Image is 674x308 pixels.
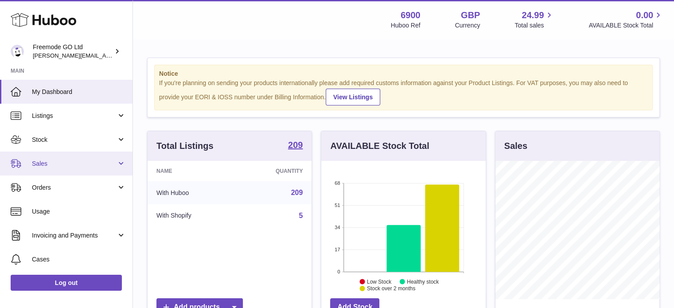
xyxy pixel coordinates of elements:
text: Healthy stock [407,278,439,285]
span: Sales [32,160,117,168]
text: 51 [335,203,340,208]
th: Quantity [236,161,312,181]
div: If you're planning on sending your products internationally please add required customs informati... [159,79,648,105]
span: Listings [32,112,117,120]
a: Log out [11,275,122,291]
span: Cases [32,255,126,264]
span: Invoicing and Payments [32,231,117,240]
span: [PERSON_NAME][EMAIL_ADDRESS][DOMAIN_NAME] [33,52,178,59]
h3: AVAILABLE Stock Total [330,140,429,152]
span: Total sales [514,21,554,30]
span: 0.00 [636,9,653,21]
a: 209 [291,189,303,196]
text: 68 [335,180,340,186]
span: 24.99 [522,9,544,21]
a: 24.99 Total sales [514,9,554,30]
div: Freemode GO Ltd [33,43,113,60]
a: 209 [288,140,303,151]
strong: Notice [159,70,648,78]
span: My Dashboard [32,88,126,96]
strong: GBP [461,9,480,21]
span: Usage [32,207,126,216]
strong: 6900 [401,9,421,21]
td: With Huboo [148,181,236,204]
th: Name [148,161,236,181]
text: Low Stock [367,278,392,285]
text: 17 [335,247,340,252]
span: Stock [32,136,117,144]
text: 34 [335,225,340,230]
h3: Total Listings [156,140,214,152]
td: With Shopify [148,204,236,227]
a: 5 [299,212,303,219]
strong: 209 [288,140,303,149]
span: AVAILABLE Stock Total [588,21,663,30]
a: 0.00 AVAILABLE Stock Total [588,9,663,30]
text: Stock over 2 months [367,285,415,292]
h3: Sales [504,140,527,152]
img: lenka.smikniarova@gioteck.com [11,45,24,58]
text: 0 [338,269,340,274]
a: View Listings [326,89,380,105]
div: Currency [455,21,480,30]
div: Huboo Ref [391,21,421,30]
span: Orders [32,183,117,192]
